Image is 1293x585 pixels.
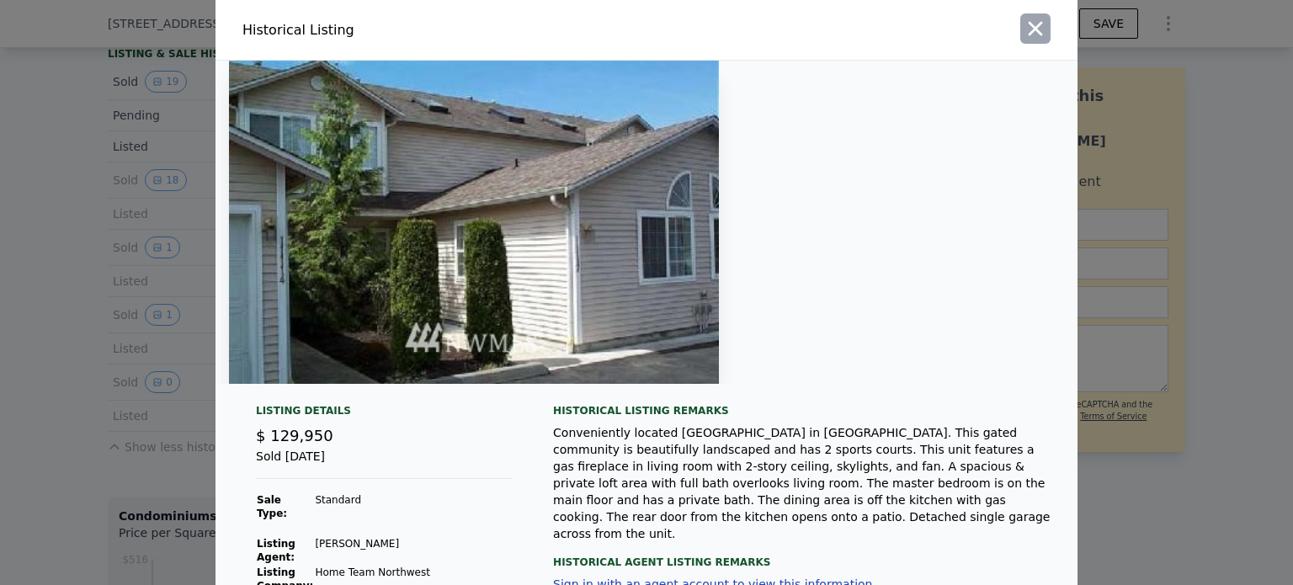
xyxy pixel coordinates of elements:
[553,404,1051,417] div: Historical Listing remarks
[257,538,295,563] strong: Listing Agent:
[257,494,287,519] strong: Sale Type:
[256,448,513,479] div: Sold [DATE]
[553,542,1051,569] div: Historical Agent Listing Remarks
[256,404,513,424] div: Listing Details
[256,427,333,444] span: $ 129,950
[314,536,513,565] td: [PERSON_NAME]
[314,492,513,521] td: Standard
[242,20,640,40] div: Historical Listing
[229,61,719,384] img: Property Img
[553,424,1051,542] div: Conveniently located [GEOGRAPHIC_DATA] in [GEOGRAPHIC_DATA]. This gated community is beautifully ...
